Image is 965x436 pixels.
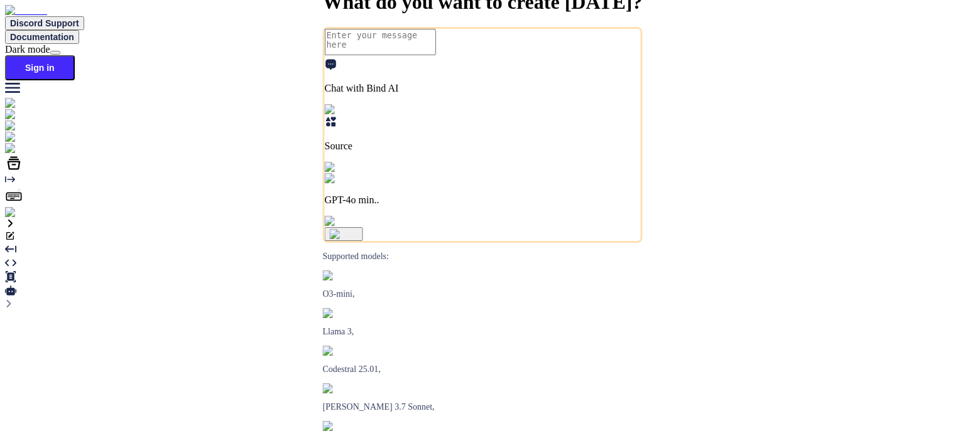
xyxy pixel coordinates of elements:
img: claude [323,383,356,393]
p: Chat with Bind AI [325,83,641,94]
img: Pick Models [325,162,385,173]
img: Llama2 [323,308,360,318]
img: Bind AI [5,5,47,16]
img: GPT-4 [323,270,356,280]
img: githubLight [5,132,63,143]
img: icon [330,229,358,239]
img: Mistral-AI [323,346,371,356]
span: Documentation [10,32,74,42]
p: [PERSON_NAME] 3.7 Sonnet, [323,402,643,412]
p: O3-mini, [323,289,643,299]
img: ai-studio [5,109,50,120]
button: Discord Support [5,16,84,30]
img: darkCloudIdeIcon [5,143,88,154]
button: Documentation [5,30,79,44]
p: Llama 3, [323,327,643,337]
img: Pick Tools [325,104,377,115]
img: chat [5,120,32,132]
img: attachment [325,216,379,227]
button: Sign in [5,55,75,80]
span: Discord Support [10,18,79,28]
img: signin [5,207,40,218]
img: chat [5,98,32,109]
span: Dark mode [5,44,50,55]
img: claude [323,421,356,431]
img: GPT-4o mini [325,173,387,184]
p: Source [325,141,641,152]
p: GPT-4o min.. [325,194,641,206]
p: Supported models: [323,252,643,262]
p: Codestral 25.01, [323,364,643,375]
